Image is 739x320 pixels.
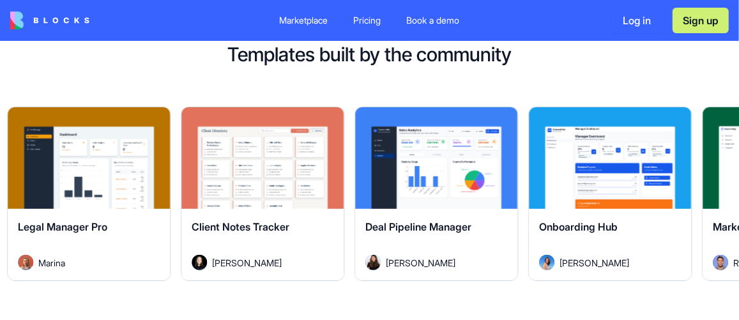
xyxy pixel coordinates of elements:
span: Onboarding Hub [539,220,618,233]
img: Avatar [192,255,207,270]
span: Client Notes Tracker [192,220,289,233]
span: Marina [38,256,65,270]
a: Pricing [344,9,392,32]
div: Book a demo [407,14,460,27]
button: Log in [611,8,662,33]
span: Deal Pipeline Manager [365,220,471,233]
div: Pricing [354,14,381,27]
img: Avatar [365,255,381,270]
div: Marketplace [280,14,328,27]
span: [PERSON_NAME] [560,256,629,270]
img: logo [10,11,89,29]
button: Sign up [673,8,729,33]
a: Book a demo [397,9,470,32]
a: Marketplace [270,9,339,32]
img: Avatar [539,255,554,270]
h2: Templates built by the community [20,43,719,66]
img: Avatar [713,255,728,270]
span: Legal Manager Pro [18,220,107,233]
span: [PERSON_NAME] [212,256,282,270]
span: [PERSON_NAME] [386,256,455,270]
img: Avatar [18,255,33,270]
